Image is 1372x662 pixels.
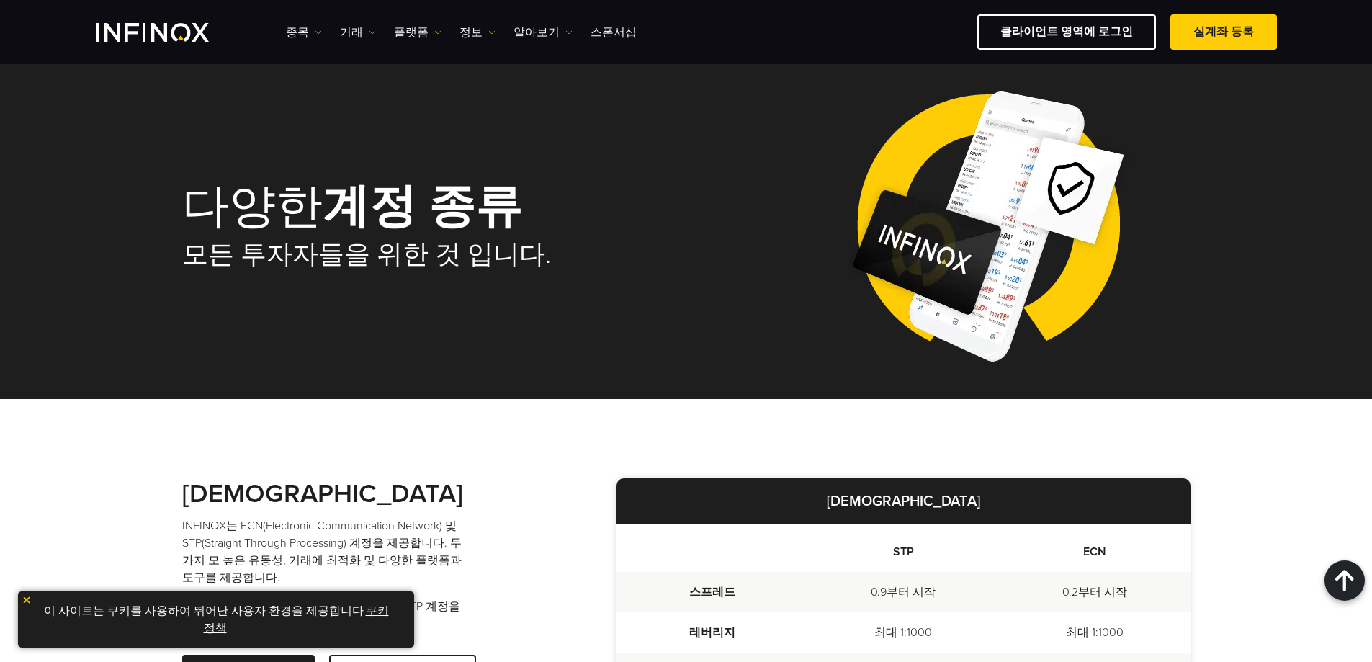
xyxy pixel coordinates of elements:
img: yellow close icon [22,595,32,605]
strong: 계정 종류 [323,179,522,236]
td: 0.9부터 시작 [807,572,999,612]
th: ECN [999,524,1191,572]
td: 레버리지 [616,612,808,653]
a: 플랫폼 [394,24,441,41]
h1: 다양한 [182,183,666,232]
a: 클라이언트 영역에 로그인 [977,14,1156,50]
a: 거래 [340,24,376,41]
p: INFINOX는 ECN(Electronic Communication Network) 및 STP(Straight Through Processing) 계정을 제공합니다. 두 가지... [182,517,470,586]
a: 실계좌 등록 [1170,14,1277,50]
h2: 모든 투자자들을 위한 것 입니다. [182,239,666,271]
a: 정보 [459,24,496,41]
p: 이 사이트는 쿠키를 사용하여 뛰어난 사용자 환경을 제공합니다. . [25,599,407,640]
strong: [DEMOGRAPHIC_DATA] [827,493,980,510]
td: 스프레드 [616,572,808,612]
td: 최대 1:1000 [807,612,999,653]
a: 알아보기 [514,24,573,41]
strong: [DEMOGRAPHIC_DATA] [182,478,463,509]
td: 0.2부터 시작 [999,572,1191,612]
a: 종목 [286,24,322,41]
a: INFINOX Logo [96,23,243,42]
td: 최대 1:1000 [999,612,1191,653]
a: 스폰서십 [591,24,637,41]
th: STP [807,524,999,572]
